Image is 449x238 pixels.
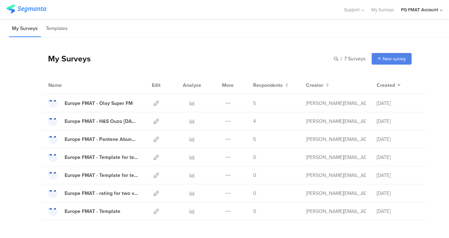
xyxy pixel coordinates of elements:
[377,82,401,89] button: Created
[253,100,256,107] span: 5
[253,82,288,89] button: Respondents
[65,208,120,215] div: Europe FMAT - Template
[48,171,138,180] a: Europe FMAT - Template for testing 1
[344,55,366,63] span: 7 Surveys
[306,118,366,125] div: lopez.f.9@pg.com
[377,100,419,107] div: [DATE]
[306,82,329,89] button: Creator
[306,172,366,179] div: constantinescu.a@pg.com
[253,136,256,143] span: 5
[149,76,164,94] div: Edit
[340,55,343,63] span: |
[306,190,366,197] div: constantinescu.a@pg.com
[48,135,138,144] a: Europe FMAT - Pantene Abundance
[306,136,366,143] div: lopez.f.9@pg.com
[48,82,91,89] div: Name
[306,100,366,107] div: lopez.f.9@pg.com
[41,53,91,65] div: My Surveys
[220,76,235,94] div: More
[383,55,406,62] span: New survey
[9,20,41,37] li: My Surveys
[377,172,419,179] div: [DATE]
[377,82,395,89] span: Created
[65,118,138,125] div: Europe FMAT - H&S Ouzo Aug 2025
[48,117,138,126] a: Europe FMAT - H&S Ouzo [DATE]
[48,99,133,108] a: Europe FMAT - Olay Super FM
[6,5,46,13] img: segmanta logo
[377,154,419,161] div: [DATE]
[253,208,256,215] span: 0
[401,6,438,13] div: PG FMAT Account
[253,154,256,161] span: 0
[181,76,203,94] div: Analyze
[65,100,133,107] div: Europe FMAT - Olay Super FM
[253,82,283,89] span: Respondents
[253,190,256,197] span: 0
[253,172,256,179] span: 0
[43,20,71,37] li: Templates
[48,189,138,198] a: Europe FMAT - rating for two variants
[344,6,360,13] span: Support
[377,118,419,125] div: [DATE]
[377,136,419,143] div: [DATE]
[65,136,138,143] div: Europe FMAT - Pantene Abundance
[48,153,138,162] a: Europe FMAT - Template for testing 2
[377,190,419,197] div: [DATE]
[65,154,138,161] div: Europe FMAT - Template for testing 2
[377,208,419,215] div: [DATE]
[65,190,138,197] div: Europe FMAT - rating for two variants
[306,154,366,161] div: constantinescu.a@pg.com
[48,207,120,216] a: Europe FMAT - Template
[306,208,366,215] div: constantinescu.a@pg.com
[65,172,138,179] div: Europe FMAT - Template for testing 1
[253,118,256,125] span: 4
[306,82,323,89] span: Creator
